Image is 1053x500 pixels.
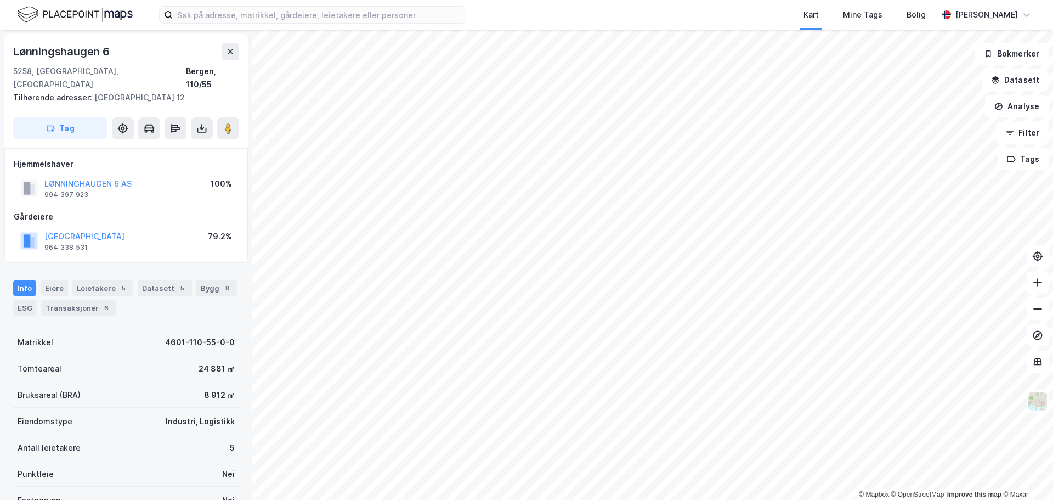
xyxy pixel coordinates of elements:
button: Analyse [985,95,1049,117]
div: Tomteareal [18,362,61,375]
div: 5 [230,441,235,454]
div: Matrikkel [18,336,53,349]
a: OpenStreetMap [891,491,944,498]
div: 5 [118,283,129,294]
button: Tags [998,148,1049,170]
span: Tilhørende adresser: [13,93,94,102]
div: Datasett [138,280,192,296]
button: Filter [996,122,1049,144]
img: Z [1027,391,1048,412]
input: Søk på adresse, matrikkel, gårdeiere, leietakere eller personer [173,7,466,23]
div: 964 338 531 [44,243,88,252]
div: Mine Tags [843,8,882,21]
button: Datasett [982,69,1049,91]
div: Transaksjoner [41,300,116,316]
button: Bokmerker [975,43,1049,65]
div: Lønningshaugen 6 [13,43,112,60]
div: Hjemmelshaver [14,158,239,171]
div: 8 912 ㎡ [204,389,235,402]
div: Kart [803,8,819,21]
div: Eiendomstype [18,415,72,428]
div: Leietakere [72,280,133,296]
div: Bruksareal (BRA) [18,389,81,402]
div: Bolig [907,8,926,21]
div: 100% [211,177,232,190]
iframe: Chat Widget [998,447,1053,500]
div: 8 [222,283,233,294]
div: Kontrollprogram for chat [998,447,1053,500]
div: Info [13,280,36,296]
div: 5 [177,283,188,294]
div: [PERSON_NAME] [955,8,1018,21]
div: Bergen, 110/55 [186,65,239,91]
div: Nei [222,468,235,481]
div: Antall leietakere [18,441,81,454]
a: Mapbox [859,491,889,498]
div: Bygg [196,280,237,296]
div: 24 881 ㎡ [199,362,235,375]
div: [GEOGRAPHIC_DATA] 12 [13,91,230,104]
div: 5258, [GEOGRAPHIC_DATA], [GEOGRAPHIC_DATA] [13,65,186,91]
div: ESG [13,300,37,316]
button: Tag [13,117,107,139]
div: Gårdeiere [14,210,239,223]
a: Improve this map [947,491,1001,498]
div: 4601-110-55-0-0 [165,336,235,349]
img: logo.f888ab2527a4732fd821a326f86c7f29.svg [18,5,133,24]
div: 6 [101,302,112,313]
div: Industri, Logistikk [166,415,235,428]
div: Eiere [41,280,68,296]
div: 994 397 923 [44,190,88,199]
div: Punktleie [18,468,54,481]
div: 79.2% [208,230,232,243]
